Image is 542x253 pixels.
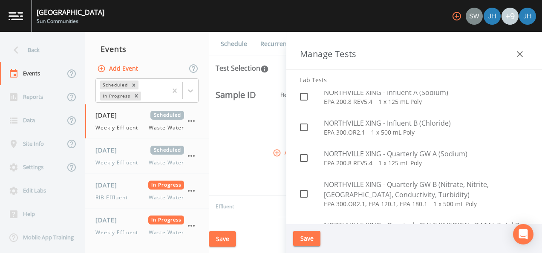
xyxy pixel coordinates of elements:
div: Remove Scheduled [129,80,138,89]
div: Open Intercom Messenger [513,224,533,244]
td: Effluent [209,196,259,217]
p: EPA 300.OR2.1 1 x 500 mL Poly [324,128,528,137]
span: Weekly Effluent [95,229,143,236]
a: [DATE]In ProgressRIB EffluentWaste Water [85,174,209,209]
span: [DATE] [95,111,123,120]
img: 84dca5caa6e2e8dac459fb12ff18e533 [484,8,501,25]
svg: In this section you'll be able to select the analytical test to run, based on the media type, and... [260,65,269,73]
a: Schedule [219,32,248,56]
div: NORTHVILLE XING - Influent B (Chloride)EPA 300.OR2.1 1 x 500 mL Poly [293,112,535,143]
span: NORTHVILLE XING - Quarterly GW C ([MEDICAL_DATA], Total P, TIN) [324,220,528,241]
span: RIB Effluent [95,194,133,201]
span: Waste Water [149,124,184,132]
td: Rib Effluent [209,217,259,239]
div: Joshua Hall [483,8,501,25]
li: Lab Tests [293,70,535,90]
a: Recurrence [259,32,294,56]
div: Events [85,38,209,60]
div: Scott A White [465,8,483,25]
div: Sun Communities [37,17,104,25]
button: Add Forms [271,146,314,160]
span: Scheduled [150,111,184,120]
th: Field Data [268,80,317,110]
span: [DATE] [95,146,123,155]
span: NORTHVILLE XING - Quarterly GW A (Sodium) [324,149,528,159]
div: Remove In Progress [132,92,141,101]
h3: Manage Tests [300,47,357,61]
span: NORTHVILLE XING - Influent A (Sodium) [324,87,528,98]
img: 84dca5caa6e2e8dac459fb12ff18e533 [519,8,536,25]
span: [DATE] [95,181,123,190]
th: Sample ID [209,80,259,110]
span: Waste Water [149,159,184,167]
img: 26c51b37b4d17caa1cd54fc0bfacf3ee [466,8,483,25]
p: EPA 300.OR2.1, EPA 120.1, EPA 180.1 1 x 500 mL Poly [324,200,528,208]
span: Waste Water [149,194,184,201]
span: Weekly Effluent [95,124,143,132]
span: Weekly Effluent [95,159,143,167]
div: NORTHVILLE XING - Quarterly GW A (Sodium)EPA 200.8 REV5.4 1 x 125 mL Poly [293,143,535,173]
span: NORTHVILLE XING - Influent B (Chloride) [324,118,528,128]
div: Scheduled [100,80,129,89]
button: Save [209,231,236,247]
p: EPA 200.8 REV5.4 1 x 125 mL Poly [324,98,528,106]
span: In Progress [148,181,185,190]
span: In Progress [148,216,185,224]
button: Add Event [95,61,141,77]
img: logo [9,12,23,20]
div: NORTHVILLE XING - Quarterly GW B (Nitrate, Nitrite, [GEOGRAPHIC_DATA], Conductivity, Turbidity)EP... [293,173,535,214]
p: EPA 200.8 REV5.4 1 x 125 mL Poly [324,159,528,167]
div: Test Selection [216,63,269,73]
div: +9 [502,8,519,25]
div: NORTHVILLE XING - Influent A (Sodium)EPA 200.8 REV5.4 1 x 125 mL Poly [293,81,535,112]
span: NORTHVILLE XING - Quarterly GW B (Nitrate, Nitrite, [GEOGRAPHIC_DATA], Conductivity, Turbidity) [324,179,528,200]
div: [GEOGRAPHIC_DATA] [37,7,104,17]
span: Waste Water [149,229,184,236]
a: [DATE]ScheduledWeekly EffluentWaste Water [85,139,209,174]
div: In Progress [100,92,132,101]
span: [DATE] [95,216,123,224]
button: Save [293,231,320,247]
a: [DATE]ScheduledWeekly EffluentWaste Water [85,104,209,139]
a: [DATE]In ProgressWeekly EffluentWaste Water [85,209,209,244]
span: Scheduled [150,146,184,155]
